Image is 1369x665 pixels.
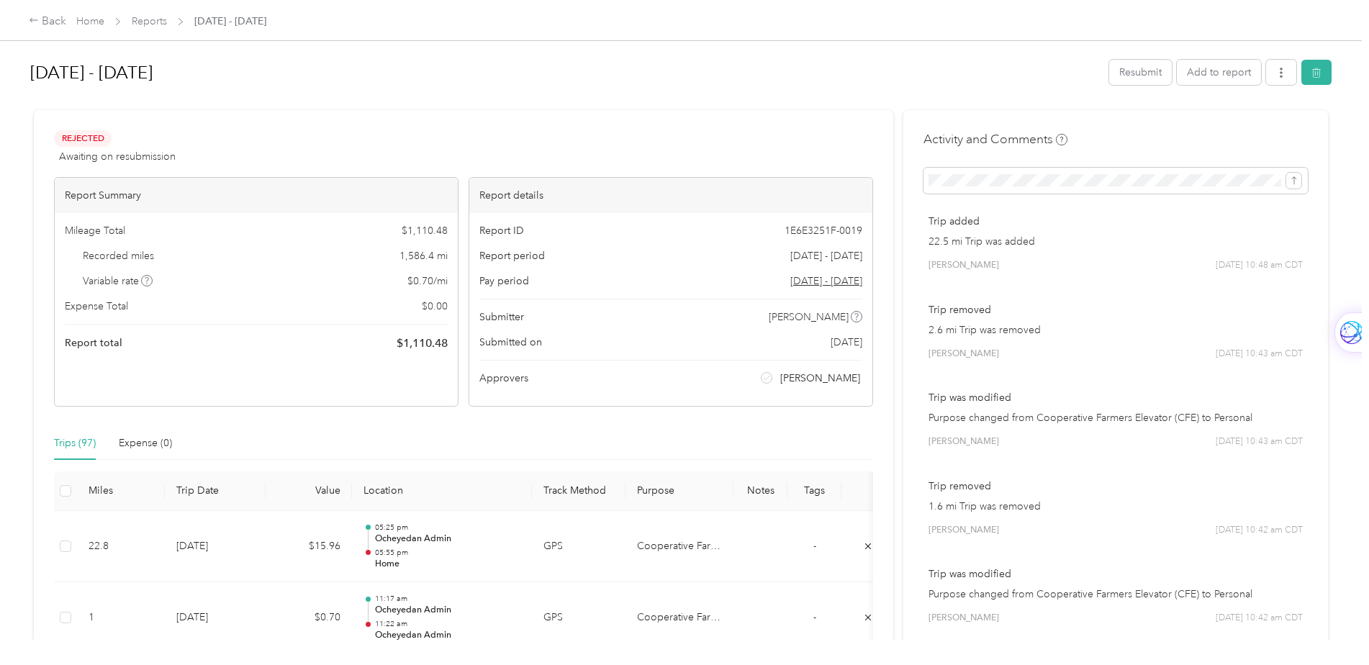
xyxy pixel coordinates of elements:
h4: Activity and Comments [923,130,1067,148]
span: $ 0.00 [422,299,448,314]
p: 1.6 mi Trip was removed [929,499,1303,514]
th: Notes [733,471,787,511]
span: Expense Total [65,299,128,314]
span: [DATE] 10:48 am CDT [1216,259,1303,272]
p: Purpose changed from Cooperative Farmers Elevator (CFE) to Personal [929,587,1303,602]
p: Trip removed [929,479,1303,494]
p: Ocheyedan Admin [375,533,520,546]
td: [DATE] [165,582,266,654]
div: Back [29,13,66,30]
td: $0.70 [266,582,352,654]
span: [PERSON_NAME] [929,524,999,537]
span: [DATE] [831,335,862,350]
td: GPS [532,511,625,583]
p: Home [375,558,520,571]
span: [DATE] 10:42 am CDT [1216,612,1303,625]
span: [PERSON_NAME] [929,612,999,625]
span: Mileage Total [65,223,125,238]
td: [DATE] [165,511,266,583]
td: 22.8 [77,511,165,583]
p: 05:25 pm [375,522,520,533]
span: Rejected [54,130,112,147]
p: Purpose changed from Cooperative Farmers Elevator (CFE) to Personal [929,410,1303,425]
span: Report total [65,335,122,350]
span: Submitted on [479,335,542,350]
span: Report ID [479,223,524,238]
p: Trip removed [929,302,1303,317]
iframe: Everlance-gr Chat Button Frame [1288,584,1369,665]
td: $15.96 [266,511,352,583]
p: Ocheyedan Admin [375,604,520,617]
span: $ 1,110.48 [402,223,448,238]
th: Value [266,471,352,511]
th: Miles [77,471,165,511]
span: Submitter [479,309,524,325]
th: Purpose [625,471,733,511]
div: Report Summary [55,178,458,213]
a: Reports [132,15,167,27]
div: Report details [469,178,872,213]
th: Location [352,471,532,511]
span: [PERSON_NAME] [929,435,999,448]
p: 2.6 mi Trip was removed [929,322,1303,338]
p: 11:22 am [375,619,520,629]
span: $ 0.70 / mi [407,273,448,289]
span: 1,586.4 mi [399,248,448,263]
p: 11:17 am [375,594,520,604]
span: [DATE] 10:42 am CDT [1216,524,1303,537]
span: [PERSON_NAME] [929,259,999,272]
button: Add to report [1177,60,1261,85]
div: Expense (0) [119,435,172,451]
span: Approvers [479,371,528,386]
div: Trips (97) [54,435,96,451]
span: Report period [479,248,545,263]
span: Awaiting on resubmission [59,149,176,164]
span: Variable rate [83,273,153,289]
span: [DATE] - [DATE] [790,248,862,263]
span: Recorded miles [83,248,154,263]
span: [DATE] - [DATE] [194,14,266,29]
span: - [813,611,816,623]
a: Home [76,15,104,27]
span: [PERSON_NAME] [769,309,849,325]
p: 22.5 mi Trip was added [929,234,1303,249]
td: 1 [77,582,165,654]
span: Pay period [479,273,529,289]
p: Trip was modified [929,566,1303,582]
span: [PERSON_NAME] [929,348,999,361]
span: Go to pay period [790,273,862,289]
span: $ 1,110.48 [397,335,448,352]
p: 05:55 pm [375,548,520,558]
td: Cooperative Farmers Elevator (CFE) [625,582,733,654]
p: Trip added [929,214,1303,229]
th: Trip Date [165,471,266,511]
span: [PERSON_NAME] [780,371,860,386]
p: Trip was modified [929,390,1303,405]
td: Cooperative Farmers Elevator (CFE) [625,511,733,583]
span: 1E6E3251F-0019 [785,223,862,238]
td: GPS [532,582,625,654]
th: Tags [787,471,841,511]
p: Ocheyedan Admin [375,629,520,642]
span: - [813,540,816,552]
h1: Aug 1 - 31, 2025 [30,55,1099,90]
th: Track Method [532,471,625,511]
button: Resubmit [1109,60,1172,85]
span: [DATE] 10:43 am CDT [1216,435,1303,448]
span: [DATE] 10:43 am CDT [1216,348,1303,361]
